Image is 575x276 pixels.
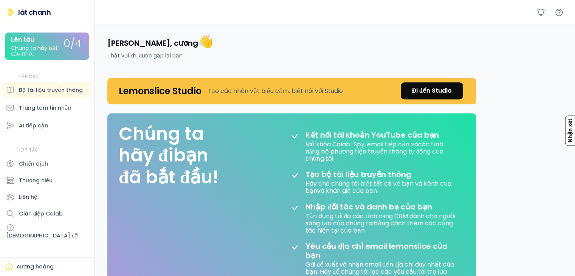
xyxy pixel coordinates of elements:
font: [DEMOGRAPHIC_DATA] đỡ [6,232,78,239]
font: Liên hệ [19,193,37,201]
font: Trung tâm tin nhắn [19,104,71,112]
img: lát chanh [6,8,15,17]
font: HỢP TÁC [17,147,39,153]
font: Bộ tài liệu truyền thông [19,86,83,94]
font: bằng cách thêm các cộng tác hiện tại của bạn [305,219,454,235]
font: Thật vui khi được gặp lại bạn [107,52,183,59]
font: Lên tàu [11,35,34,44]
font: và khán giả của bạn [317,186,377,195]
font: Chúng ta hãy đi [119,121,208,168]
font: Chúng ta hãy bắt đầu nhé... [11,44,59,57]
font: Lemonslice Studio [119,85,201,97]
font: Nhập đối tác và danh bạ của bạn [305,202,432,212]
font: Tận dụng tối đa các tính năng CRM dành cho người sáng tạo của chúng tôi [305,212,457,228]
font: cương hoàng [17,263,54,270]
font: Kết nối tài khoản YouTube của bạn [305,130,439,140]
font: 👋 [198,33,213,50]
a: Đi đến Studio [401,82,463,99]
font: Hãy cho chúng tôi biết tất cả về bạn và kênh của bạn [305,179,453,195]
font: Đi đến Studio [412,86,452,95]
font: Mở khóa Colab-Spy, email tiếp cận và [305,140,418,149]
font: Nhận xét [567,119,573,142]
font: các tính năng bộ phương tiện truyền thông tự động của chúng tôi [305,140,445,163]
font: Tạo bộ tài liệu truyền thông [305,169,411,180]
font: lát chanh [18,8,51,17]
font: Chiến dịch [19,160,48,167]
font: Tạo các nhân vật biểu cảm, biết nói với Studio [208,87,343,95]
font: 0/4 [64,36,82,51]
font: AI tiếp cận [19,122,48,129]
font: Thương hiệu [19,177,53,184]
font: bạn đã bắt đầu! [119,143,219,190]
font: Yêu cầu địa chỉ email lemonslice của bạn [305,241,449,260]
font: TIẾP CẬN [17,73,39,80]
font: [PERSON_NAME], cương [107,38,198,48]
font: Gián điệp Colab [19,210,63,217]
